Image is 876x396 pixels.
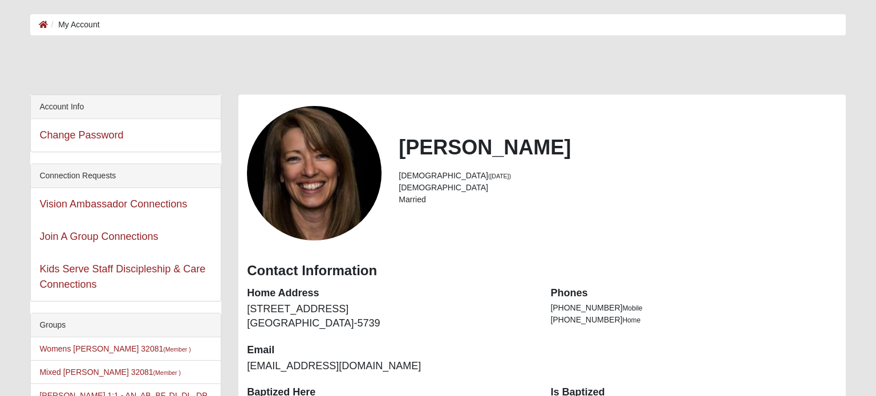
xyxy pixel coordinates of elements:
[247,302,533,331] dd: [STREET_ADDRESS] [GEOGRAPHIC_DATA]-5739
[31,313,221,337] div: Groups
[399,182,837,194] li: [DEMOGRAPHIC_DATA]
[399,194,837,206] li: Married
[39,263,205,290] a: Kids Serve Staff Discipleship & Care Connections
[622,316,640,324] span: Home
[399,170,837,182] li: [DEMOGRAPHIC_DATA]
[550,314,837,326] li: [PHONE_NUMBER]
[247,359,533,374] dd: [EMAIL_ADDRESS][DOMAIN_NAME]
[39,198,187,210] a: Vision Ambassador Connections
[39,344,190,353] a: Womens [PERSON_NAME] 32081(Member )
[488,173,511,179] small: ([DATE])
[399,135,837,160] h2: [PERSON_NAME]
[39,129,123,141] a: Change Password
[39,231,158,242] a: Join A Group Connections
[153,369,181,376] small: (Member )
[163,346,190,353] small: (Member )
[31,95,221,119] div: Account Info
[550,302,837,314] li: [PHONE_NUMBER]
[550,286,837,301] dt: Phones
[247,286,533,301] dt: Home Address
[622,304,642,312] span: Mobile
[39,368,181,377] a: Mixed [PERSON_NAME] 32081(Member )
[247,263,837,279] h3: Contact Information
[31,164,221,188] div: Connection Requests
[247,167,382,178] a: View Fullsize Photo
[247,343,533,358] dt: Email
[48,19,99,31] li: My Account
